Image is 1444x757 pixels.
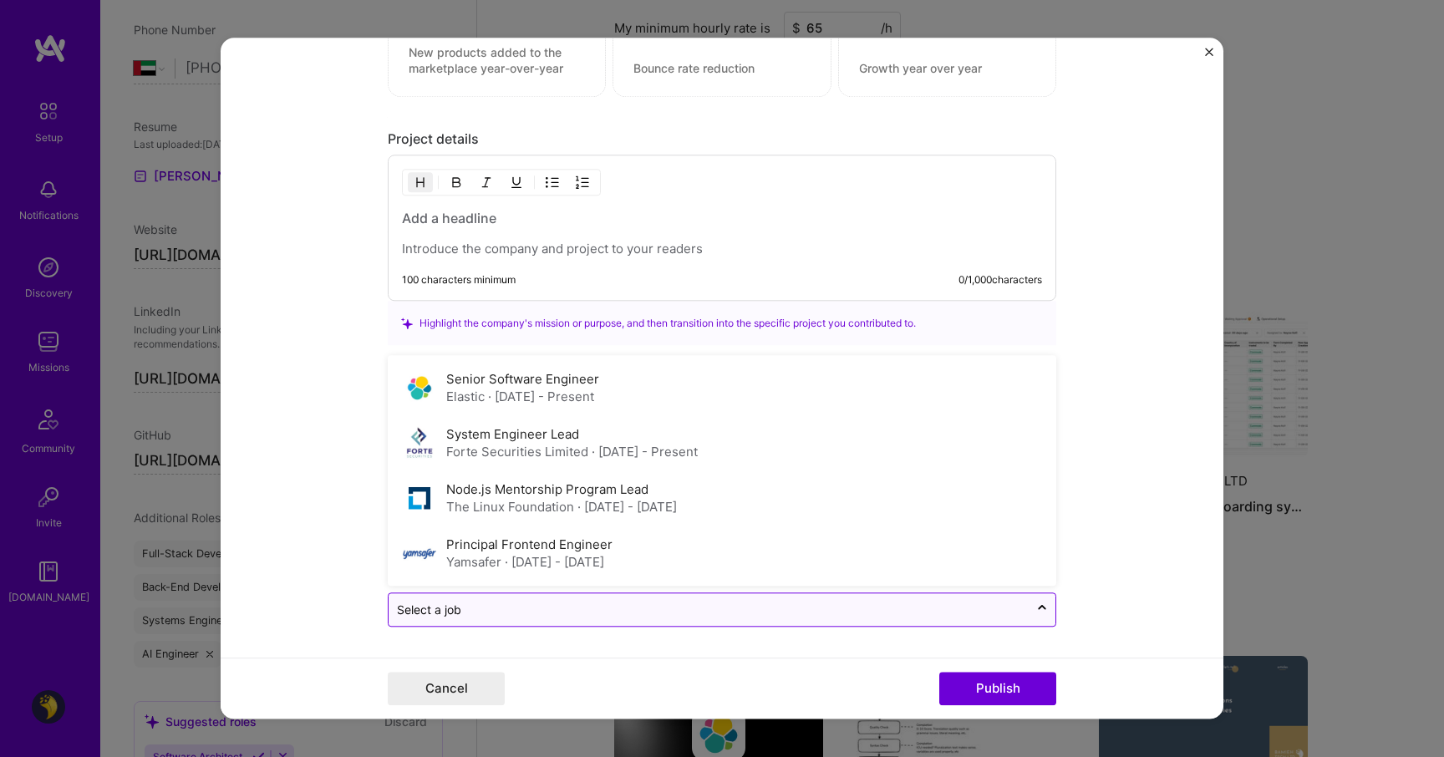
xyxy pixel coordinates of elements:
[488,389,594,405] span: · [DATE] - Present
[1205,48,1213,65] button: Close
[414,176,427,190] img: Heading
[446,537,613,553] label: Principal Frontend Engineer
[438,173,439,193] img: Divider
[450,176,463,190] img: Bold
[446,444,698,461] div: Forte Securities Limited
[403,537,436,571] img: Company logo
[401,315,1043,333] div: Highlight the company's mission or purpose, and then transition into the specific project you con...
[401,318,413,329] i: icon SuggestedTeams
[446,499,677,516] div: The Linux Foundation
[939,673,1056,706] button: Publish
[403,372,436,405] img: Company logo
[958,274,1042,287] div: 0 / 1,000 characters
[576,176,589,190] img: OL
[403,427,436,460] img: Company logo
[446,372,599,388] label: Senior Software Engineer
[480,176,493,190] img: Italic
[592,445,698,460] span: · [DATE] - Present
[546,176,559,190] img: UL
[388,673,505,706] button: Cancel
[446,554,613,572] div: Yamsafer
[403,482,436,516] img: Company logo
[397,602,461,619] div: Select a job
[388,131,1056,149] div: Project details
[446,389,599,406] div: Elastic
[446,482,648,498] label: Node.js Mentorship Program Lead
[534,173,535,193] img: Divider
[505,555,604,571] span: · [DATE] - [DATE]
[577,500,677,516] span: · [DATE] - [DATE]
[446,427,579,443] label: System Engineer Lead
[510,176,523,190] img: Underline
[402,274,516,287] div: 100 characters minimum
